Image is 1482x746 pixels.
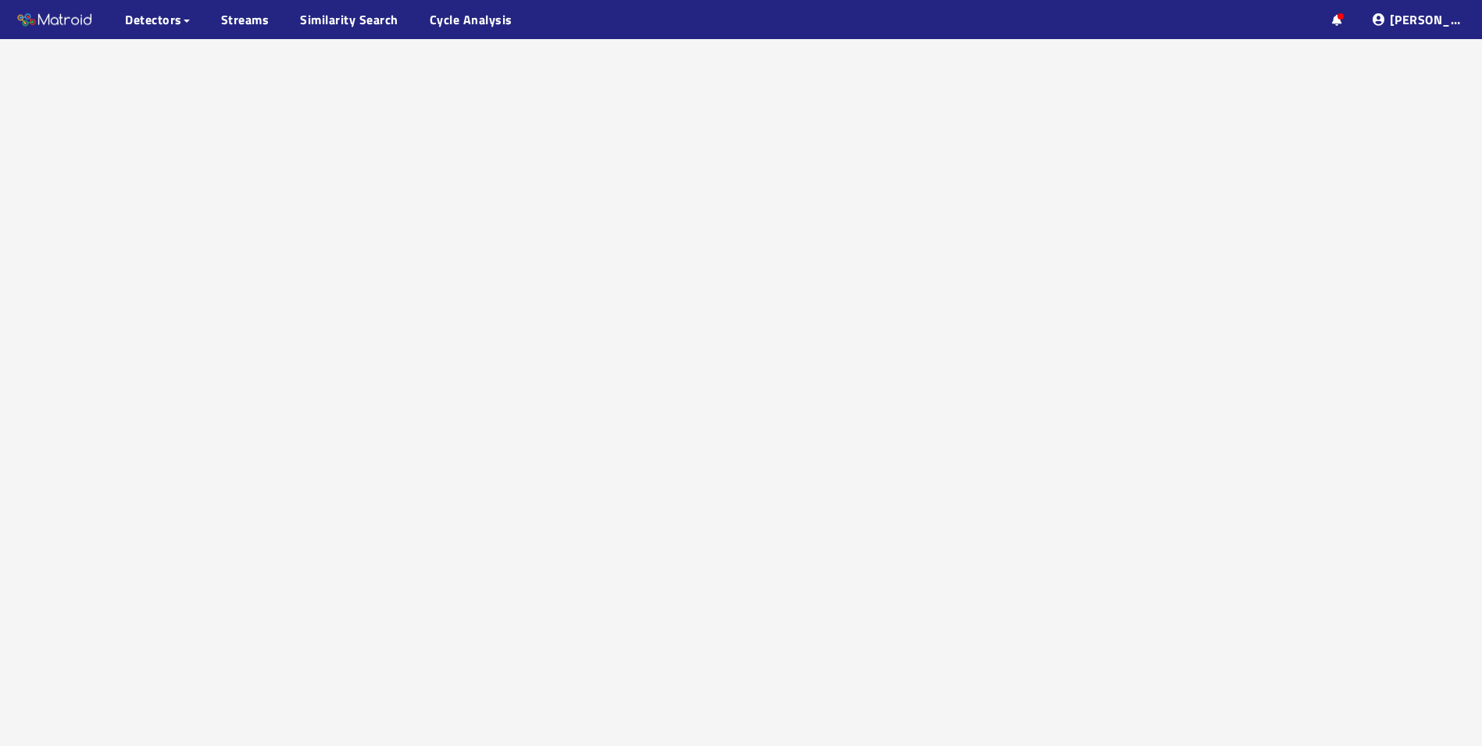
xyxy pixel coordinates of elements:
img: Matroid logo [16,9,94,32]
a: Similarity Search [300,10,398,29]
span: Detectors [125,10,182,29]
a: Cycle Analysis [430,10,512,29]
a: Streams [221,10,270,29]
